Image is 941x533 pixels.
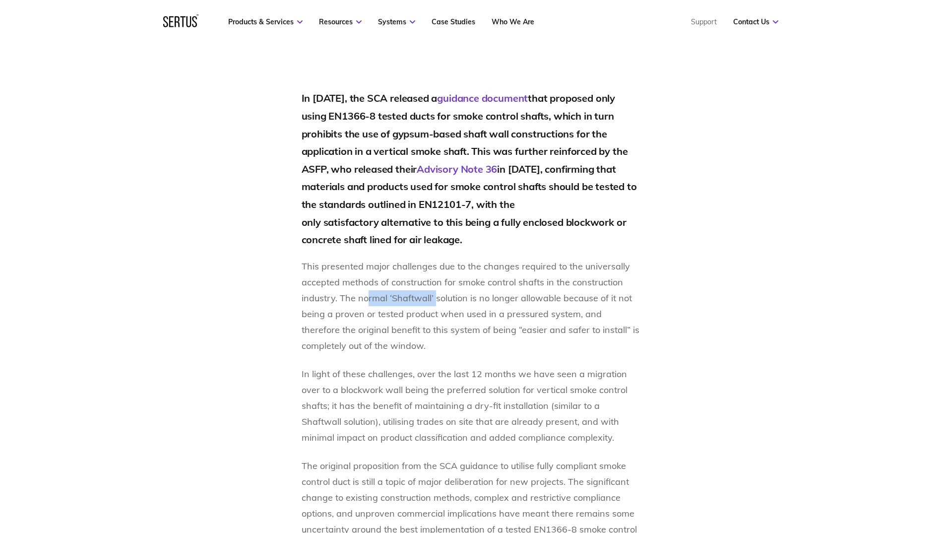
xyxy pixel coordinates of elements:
[492,17,534,26] a: Who We Are
[302,89,640,248] h2: In [DATE], the SCA released a that proposed only using EN1366-8 tested ducts for smoke control sh...
[733,17,778,26] a: Contact Us
[302,366,640,446] p: In light of these challenges, over the last 12 months we have seen a migration over to a blockwor...
[691,17,717,26] a: Support
[378,17,415,26] a: Systems
[437,92,528,104] a: guidance document
[302,259,640,354] p: This presented major challenges due to the changes required to the universally accepted methods o...
[417,163,497,175] a: Advisory Note 36
[228,17,303,26] a: Products & Services
[319,17,362,26] a: Resources
[432,17,475,26] a: Case Studies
